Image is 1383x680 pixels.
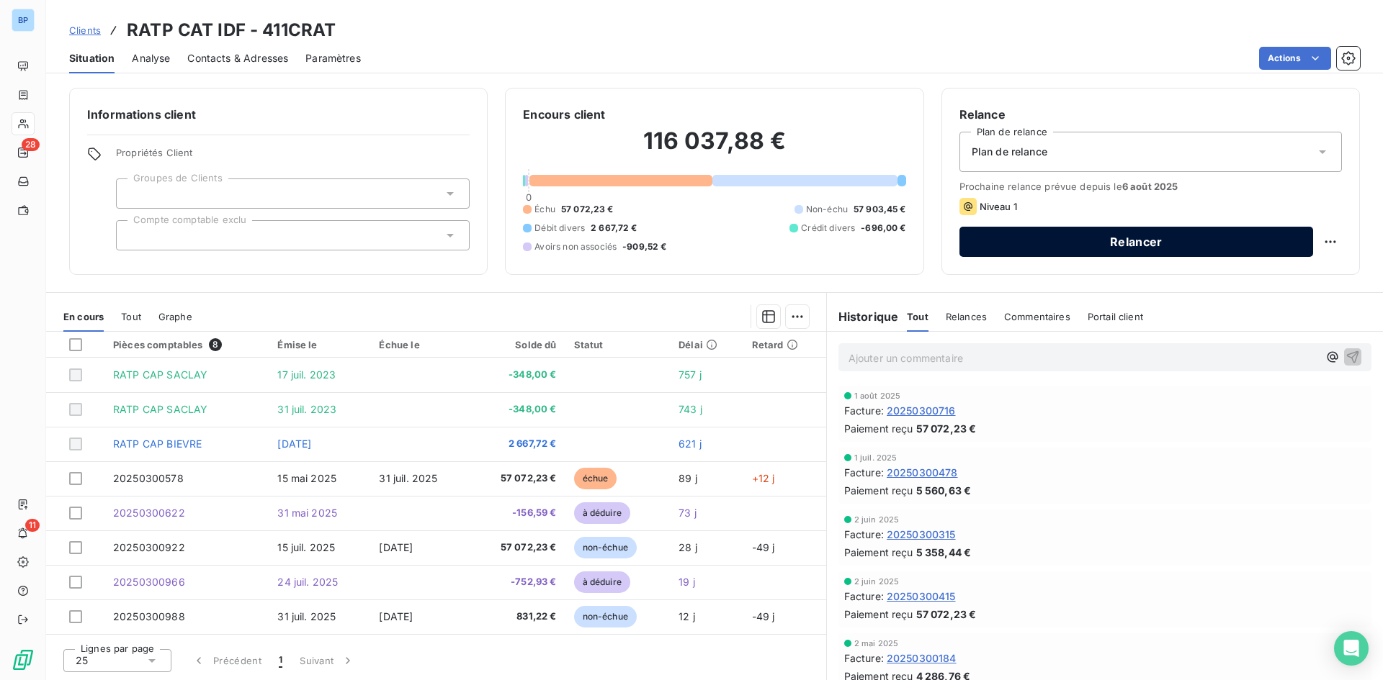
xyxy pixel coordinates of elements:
span: RATP CAP SACLAY [113,403,207,415]
span: 24 juil. 2025 [277,576,338,588]
img: Logo LeanPay [12,648,35,671]
div: Émise le [277,339,362,350]
span: Relances [946,311,987,322]
span: 57 072,23 € [916,607,977,622]
div: Statut [574,339,662,350]
span: Contacts & Adresses [187,51,288,65]
span: Niveau 1 [980,201,1017,212]
span: 20250300966 [113,576,185,588]
span: Facture : [844,589,884,604]
span: Crédit divers [801,222,855,235]
button: Relancer [959,227,1313,257]
h6: Encours client [523,106,605,123]
div: Pièces comptables [113,338,260,351]
span: -909,52 € [622,240,666,253]
span: 743 j [679,403,702,415]
span: 621 j [679,438,702,450]
span: Tout [121,311,141,322]
span: 757 j [679,368,702,381]
span: 20250300184 [887,650,957,666]
div: Échue le [379,339,460,350]
span: En cours [63,311,104,322]
span: échue [574,468,617,489]
span: -752,93 € [478,575,557,589]
span: 2 667,72 € [478,437,557,451]
span: 8 [209,338,222,351]
span: non-échue [574,537,637,558]
span: Paramètres [305,51,361,65]
h6: Informations client [87,106,470,123]
span: 20250300478 [887,465,958,480]
span: 831,22 € [478,609,557,624]
span: à déduire [574,571,630,593]
div: Solde dû [478,339,557,350]
span: Non-échu [806,203,848,216]
span: Commentaires [1004,311,1070,322]
span: 20250300622 [113,507,185,519]
span: Propriétés Client [116,147,470,167]
span: 31 juil. 2025 [277,610,336,622]
span: 57 072,23 € [561,203,614,216]
button: Actions [1259,47,1331,70]
span: -348,00 € [478,368,557,382]
span: RATP CAP SACLAY [113,368,207,381]
span: 57 072,23 € [478,471,557,486]
button: Précédent [183,645,270,676]
span: 20250300988 [113,610,185,622]
span: 0 [526,191,532,203]
div: Open Intercom Messenger [1334,631,1369,666]
span: -696,00 € [861,222,905,235]
span: -49 j [752,541,775,553]
span: Situation [69,51,115,65]
span: 57 903,45 € [854,203,906,216]
span: 31 mai 2025 [277,507,337,519]
span: 73 j [679,507,697,519]
input: Ajouter une valeur [128,187,140,200]
span: Analyse [132,51,170,65]
span: 1 [279,653,282,668]
span: Paiement reçu [844,421,913,436]
span: 89 j [679,472,697,484]
span: -348,00 € [478,402,557,417]
span: Tout [907,311,928,322]
span: 57 072,23 € [478,540,557,555]
span: Facture : [844,403,884,418]
h6: Relance [959,106,1342,123]
span: 28 [22,138,40,151]
span: [DATE] [379,610,413,622]
span: 20250300922 [113,541,185,553]
span: Paiement reçu [844,545,913,560]
span: 20250300415 [887,589,956,604]
span: 2 667,72 € [591,222,637,235]
span: 15 juil. 2025 [277,541,335,553]
span: 15 mai 2025 [277,472,336,484]
span: Échu [534,203,555,216]
span: Clients [69,24,101,36]
span: [DATE] [379,541,413,553]
span: Facture : [844,527,884,542]
span: Paiement reçu [844,607,913,622]
span: 2 juin 2025 [854,577,900,586]
h3: RATP CAT IDF - 411CRAT [127,17,336,43]
span: 2 mai 2025 [854,639,899,648]
span: 31 juil. 2025 [379,472,437,484]
span: Portail client [1088,311,1143,322]
span: Débit divers [534,222,585,235]
span: [DATE] [277,438,311,450]
a: Clients [69,23,101,37]
span: 25 [76,653,88,668]
span: -156,59 € [478,506,557,520]
span: Facture : [844,465,884,480]
span: Plan de relance [972,145,1047,159]
h2: 116 037,88 € [523,127,905,170]
span: Paiement reçu [844,483,913,498]
span: Prochaine relance prévue depuis le [959,181,1342,192]
span: 1 août 2025 [854,391,901,400]
div: BP [12,9,35,32]
span: 2 juin 2025 [854,515,900,524]
button: Suivant [291,645,364,676]
span: +12 j [752,472,775,484]
div: Délai [679,339,735,350]
h6: Historique [827,308,899,325]
span: 20250300578 [113,472,184,484]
